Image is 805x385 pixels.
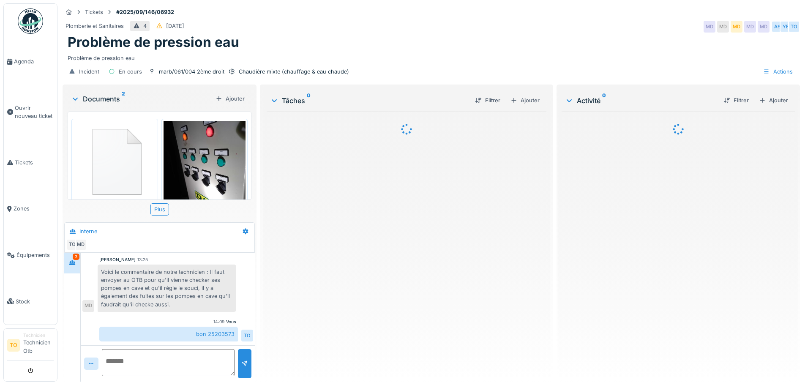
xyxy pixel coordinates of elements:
[226,319,236,325] div: Vous
[68,51,795,62] div: Problème de pression eau
[717,21,729,33] div: MD
[122,94,125,104] sup: 2
[4,278,57,325] a: Stock
[66,239,78,251] div: TO
[23,332,54,339] div: Technicien
[771,21,783,33] div: AS
[79,227,97,235] div: Interne
[4,186,57,232] a: Zones
[74,121,156,199] img: 84750757-fdcc6f00-afbb-11ea-908a-1074b026b06b.png
[213,319,224,325] div: 14:09
[731,21,742,33] div: MD
[759,66,797,78] div: Actions
[307,96,311,106] sup: 0
[4,139,57,186] a: Tickets
[602,96,606,106] sup: 0
[7,332,54,360] a: TO TechnicienTechnicien Otb
[756,95,791,106] div: Ajouter
[23,332,54,358] li: Technicien Otb
[212,93,248,104] div: Ajouter
[113,8,177,16] strong: #2025/09/146/06932
[15,104,54,120] span: Ouvrir nouveau ticket
[720,95,752,106] div: Filtrer
[16,251,54,259] span: Équipements
[472,95,504,106] div: Filtrer
[4,38,57,85] a: Agenda
[65,22,124,30] div: Plomberie et Sanitaires
[82,300,94,312] div: MD
[507,95,543,106] div: Ajouter
[241,330,253,341] div: TO
[71,94,212,104] div: Documents
[99,327,238,341] div: bon 25203573
[744,21,756,33] div: MD
[68,34,239,50] h1: Problème de pression eau
[14,205,54,213] span: Zones
[4,85,57,139] a: Ouvrir nouveau ticket
[788,21,800,33] div: TO
[98,265,236,312] div: Voici le commentaire de notre technicien : Il faut envoyer au OTB pour qu'il vienne checker ses p...
[79,68,99,76] div: Incident
[270,96,468,106] div: Tâches
[73,254,79,260] div: 3
[15,158,54,167] span: Tickets
[166,22,184,30] div: [DATE]
[137,257,148,263] div: 13:25
[4,232,57,279] a: Équipements
[99,257,136,263] div: [PERSON_NAME]
[7,339,20,352] li: TO
[150,203,169,216] div: Plus
[159,68,224,76] div: marb/061/004 2ème droit
[239,68,349,76] div: Chaudière mixte (chauffage & eau chaude)
[85,8,103,16] div: Tickets
[75,239,87,251] div: MD
[18,8,43,34] img: Badge_color-CXgf-gQk.svg
[14,57,54,66] span: Agenda
[758,21,770,33] div: MD
[780,21,791,33] div: YE
[143,22,147,30] div: 4
[119,68,142,76] div: En cours
[164,121,246,230] img: 8frxye6xxczt3ydecf3ayo4ucla8
[16,298,54,306] span: Stock
[704,21,715,33] div: MD
[565,96,717,106] div: Activité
